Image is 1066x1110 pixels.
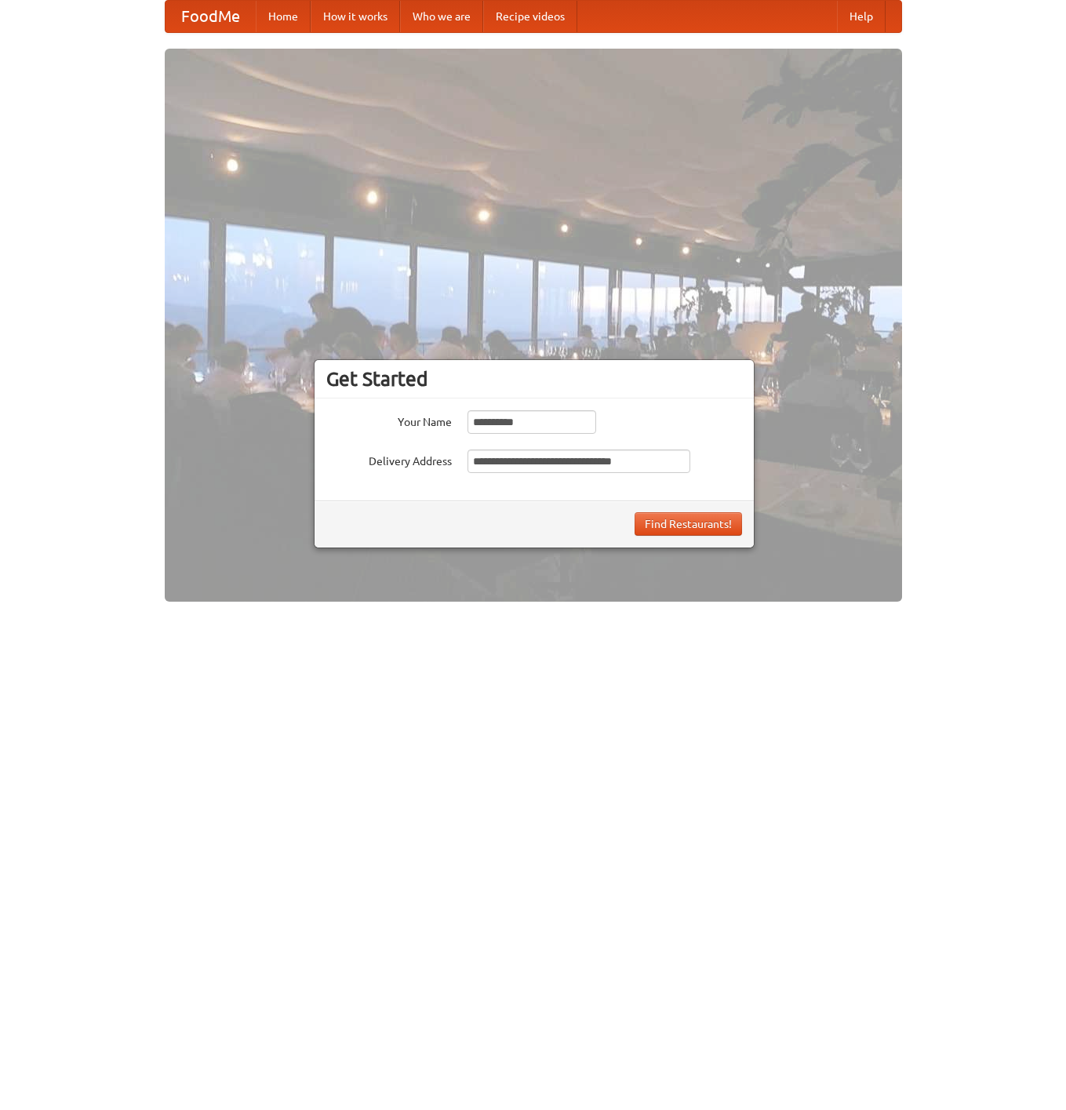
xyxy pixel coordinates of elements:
button: Find Restaurants! [635,512,742,536]
a: How it works [311,1,400,32]
a: Who we are [400,1,483,32]
label: Your Name [326,410,452,430]
a: Help [837,1,886,32]
a: Home [256,1,311,32]
label: Delivery Address [326,449,452,469]
a: FoodMe [166,1,256,32]
a: Recipe videos [483,1,577,32]
h3: Get Started [326,367,742,391]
